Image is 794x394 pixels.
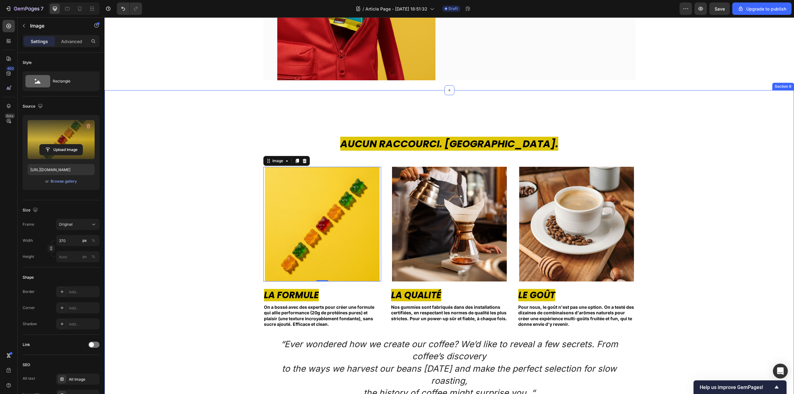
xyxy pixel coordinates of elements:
span: Nos gummies sont fabriqués dans des installations certifiées, en respectant les normes de qualité... [287,287,403,303]
div: Upgrade to publish [738,6,786,12]
label: Frame [23,222,34,227]
strong: Aucun Raccourci. [GEOGRAPHIC_DATA]. [236,119,454,133]
img: Alt Image [160,149,275,264]
strong: Le Goût [414,272,451,284]
div: Section 6 [669,66,688,72]
button: Browse gallery [50,178,77,184]
div: SEO [23,362,30,368]
strong: La Qualité [287,272,337,284]
iframe: Design area [105,17,794,394]
p: 7 [41,5,43,12]
img: Alt Image [288,149,402,264]
label: Width [23,238,33,243]
input: px% [56,251,100,262]
div: Corner [23,305,35,311]
div: Rectangle [53,74,91,88]
i: to the ways we harvest our beans [DATE] and make the perfect selection for slow roasting, [177,346,512,369]
span: Save [715,6,725,11]
div: Add... [69,321,98,327]
button: % [81,253,88,260]
input: px% [56,235,100,246]
p: Image [30,22,83,29]
span: Pour nous, le goût n'est pas une option. On a testé des dizaines de combinaisons d'arômes naturel... [414,287,529,309]
button: Upload Image [39,144,83,155]
button: 7 [2,2,46,15]
div: Beta [5,113,15,118]
div: Browse gallery [51,179,77,184]
span: / [363,6,364,12]
button: Show survey - Help us improve GemPages! [700,383,780,391]
input: https://example.com/image.jpg [28,164,95,175]
label: Height [23,254,34,259]
button: % [81,237,88,244]
span: Original [59,222,73,227]
div: Add... [69,289,98,295]
div: Style [23,60,32,65]
div: Source [23,102,44,111]
div: Alt text [23,376,35,381]
div: % [91,254,95,259]
div: Size [23,206,39,215]
strong: La Formule [159,272,214,284]
div: Border [23,289,35,294]
button: px [90,237,97,244]
div: 450 [6,66,15,71]
span: or [45,178,49,185]
div: Link [23,342,30,348]
button: Upgrade to publish [732,2,792,15]
span: Help us improve GemPages! [700,384,773,390]
div: % [91,238,95,243]
div: Undo/Redo [117,2,142,15]
span: Article Page - [DATE] 18:51:32 [365,6,427,12]
p: Advanced [61,38,82,45]
i: “Ever wondered how we create our coffee? We’d like to reveal a few secrets. From coffee’s discovery [176,321,514,344]
div: px [83,238,87,243]
span: Draft [448,6,458,11]
button: Save [709,2,730,15]
div: Image [167,141,180,146]
div: Open Intercom Messenger [773,364,788,379]
div: Shadow [23,321,37,327]
div: Alt Image [69,377,98,382]
i: the history of coffee might surprise you. “ [259,370,430,381]
img: Alt Image [415,149,529,264]
button: px [90,253,97,260]
div: Add... [69,305,98,311]
div: Shape [23,275,34,280]
button: Original [56,219,100,230]
div: px [83,254,87,259]
span: On a bossé avec des experts pour créer une formule qui allie performance (20g de protéines pures)... [159,287,270,309]
p: Settings [31,38,48,45]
